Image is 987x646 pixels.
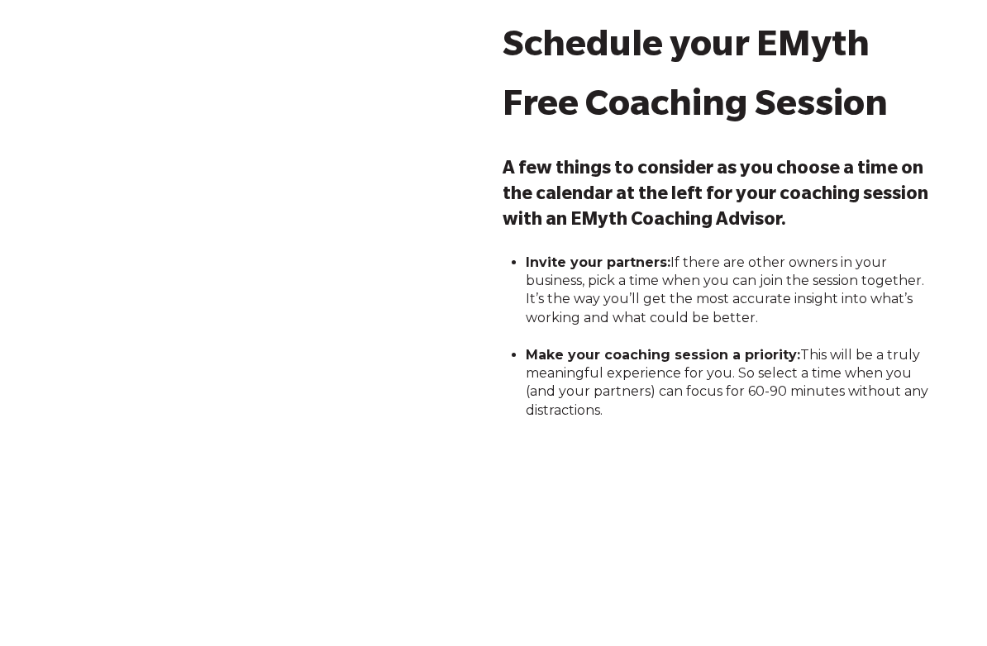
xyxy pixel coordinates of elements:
iframe: Chat Widget [904,567,987,646]
li: If there are other owners in your business, pick a time when you can join the session together. I... [526,254,931,329]
h3: A few things to consider as you choose a time on the calendar at the left for your coaching sessi... [503,159,940,236]
li: This will be a truly meaningful experience for you. So select a time when you (and your partners)... [526,347,931,421]
strong: Make your coaching session a priority: [526,348,800,363]
strong: Invite your partners: [526,255,670,271]
strong: Schedule your EMyth Free Coaching Session [503,31,888,130]
iframe: Select a Date & Time - Calendly [47,42,484,620]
